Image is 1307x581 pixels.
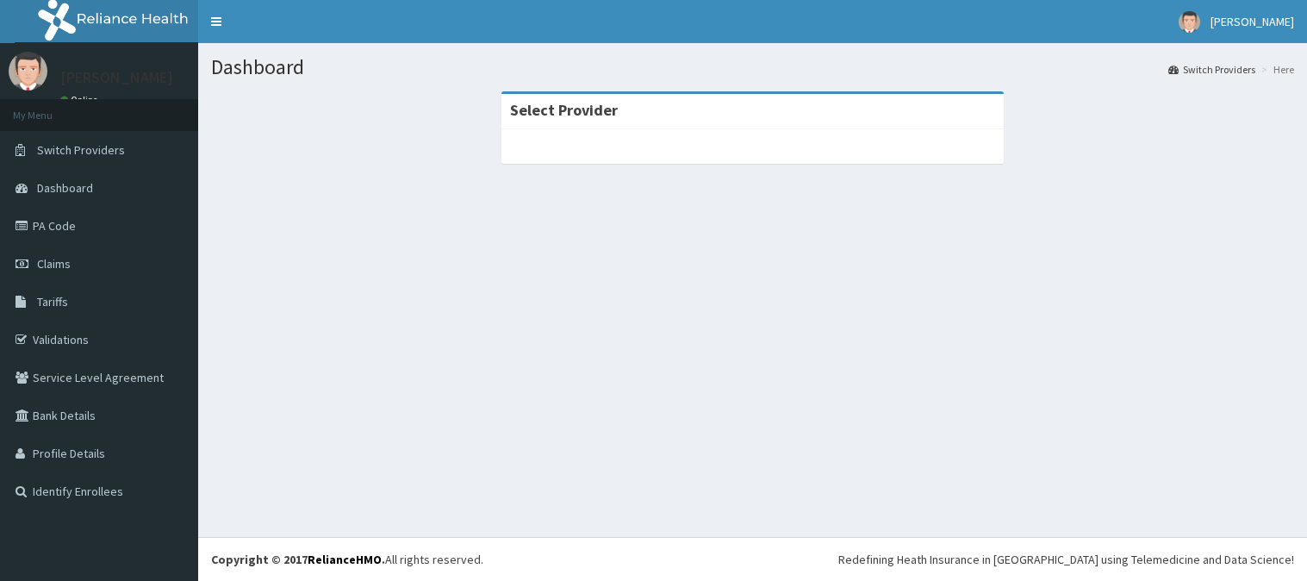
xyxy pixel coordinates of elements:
[1211,14,1294,29] span: [PERSON_NAME]
[838,551,1294,568] div: Redefining Heath Insurance in [GEOGRAPHIC_DATA] using Telemedicine and Data Science!
[9,52,47,91] img: User Image
[1168,62,1255,77] a: Switch Providers
[60,94,102,106] a: Online
[37,294,68,309] span: Tariffs
[510,100,618,120] strong: Select Provider
[1179,11,1200,33] img: User Image
[211,56,1294,78] h1: Dashboard
[211,552,385,567] strong: Copyright © 2017 .
[1257,62,1294,77] li: Here
[308,552,382,567] a: RelianceHMO
[198,537,1307,581] footer: All rights reserved.
[60,70,173,85] p: [PERSON_NAME]
[37,180,93,196] span: Dashboard
[37,256,71,272] span: Claims
[37,142,125,158] span: Switch Providers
